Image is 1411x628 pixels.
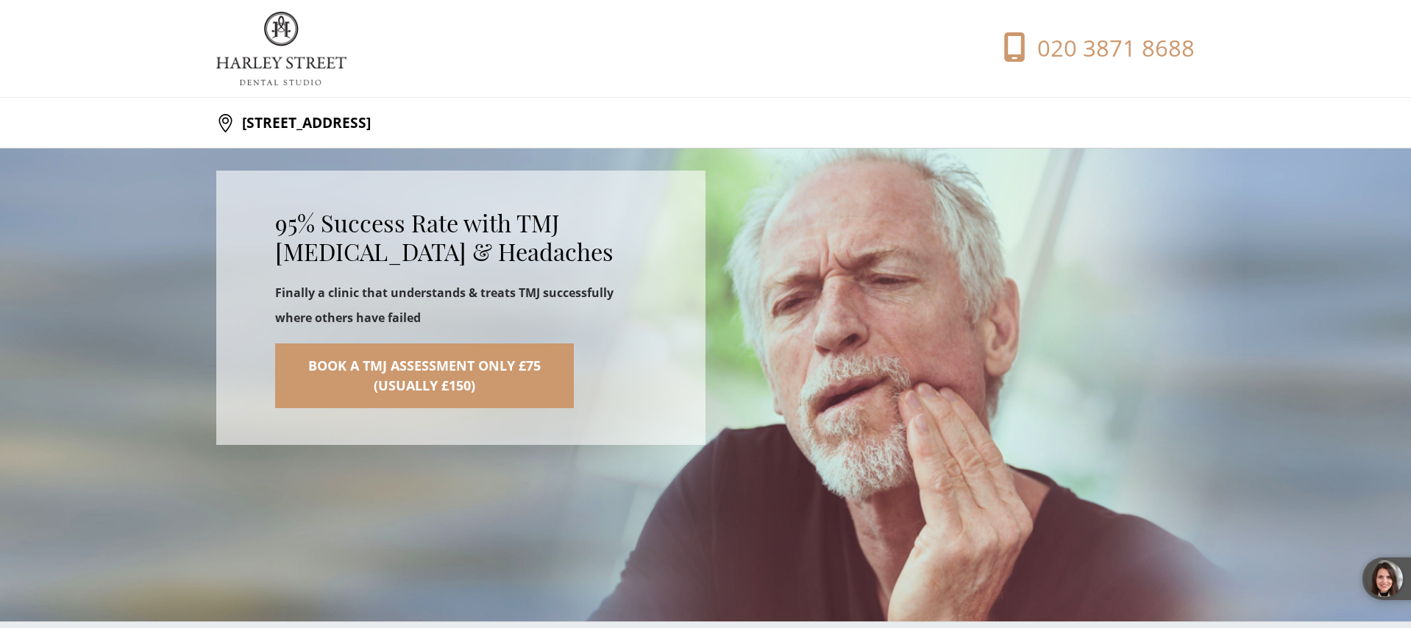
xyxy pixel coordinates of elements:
[275,343,574,408] a: Book a TMJ Assessment Only £75(Usually £150)
[275,209,647,266] h2: 95% Success Rate with TMJ [MEDICAL_DATA] & Headaches
[216,12,346,85] img: logo.png
[275,285,614,326] strong: Finally a clinic that understands & treats TMJ successfully where others have failed
[960,32,1195,65] a: 020 3871 8688
[235,108,371,138] p: [STREET_ADDRESS]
